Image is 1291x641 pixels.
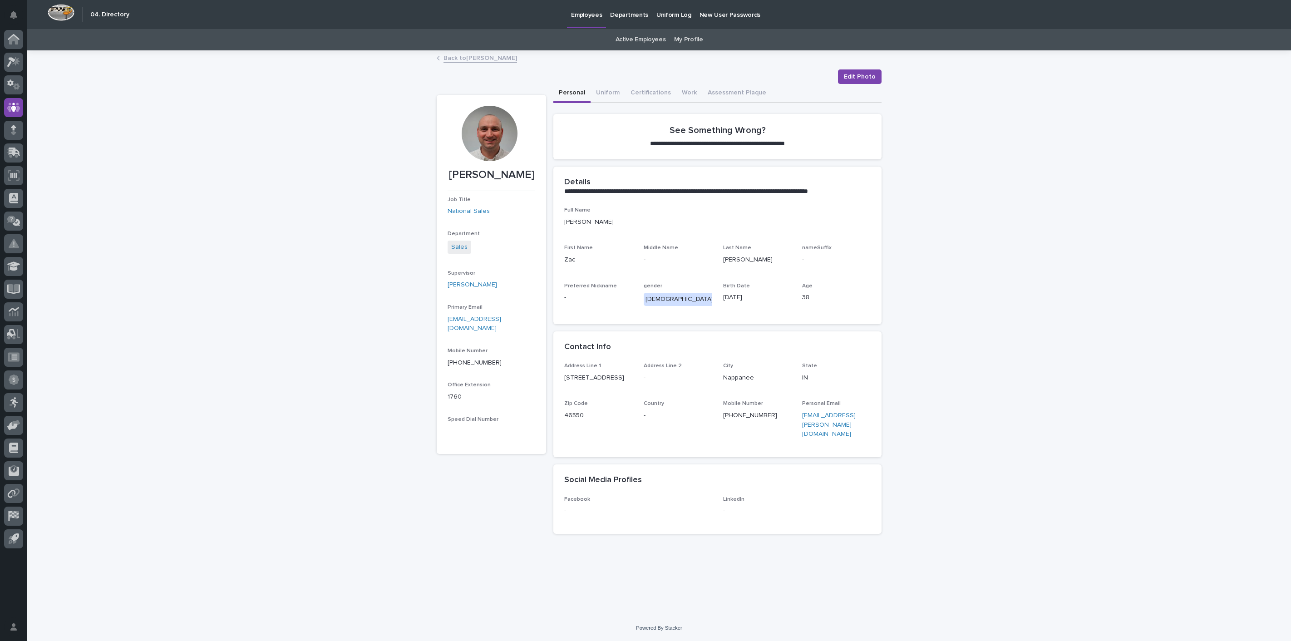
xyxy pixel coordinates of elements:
a: [EMAIL_ADDRESS][DOMAIN_NAME] [448,316,501,332]
a: Back to[PERSON_NAME] [443,52,517,63]
span: Preferred Nickname [564,283,617,289]
span: State [802,363,817,369]
span: Speed Dial Number [448,417,498,422]
h2: 04. Directory [90,11,129,19]
p: Zac [564,255,633,265]
h2: Details [564,178,591,187]
button: Notifications [4,5,23,25]
span: gender [644,283,662,289]
p: [PERSON_NAME] [564,217,871,227]
p: IN [802,373,871,383]
p: - [448,426,535,436]
span: Address Line 1 [564,363,601,369]
span: Country [644,401,664,406]
p: Nappanee [723,373,792,383]
span: Edit Photo [844,72,876,81]
span: LinkedIn [723,497,744,502]
h2: Contact Info [564,342,611,352]
a: [PERSON_NAME] [448,280,497,290]
button: Certifications [625,84,676,103]
span: nameSuffix [802,245,832,251]
img: Workspace Logo [48,4,74,21]
a: Powered By Stacker [636,625,682,631]
p: - [723,506,871,516]
a: Sales [451,242,468,252]
span: Department [448,231,480,237]
span: Supervisor [448,271,475,276]
p: [PERSON_NAME] [448,168,535,182]
p: 38 [802,293,871,302]
h2: Social Media Profiles [564,475,642,485]
span: Mobile Number [448,348,488,354]
span: Primary Email [448,305,483,310]
p: [DATE] [723,293,792,302]
button: Work [676,84,702,103]
div: Notifications [11,11,23,25]
p: - [644,373,712,383]
span: Personal Email [802,401,841,406]
a: National Sales [448,207,490,216]
a: Active Employees [616,29,666,50]
span: Address Line 2 [644,363,682,369]
p: - [802,255,871,265]
span: Zip Code [564,401,588,406]
span: Facebook [564,497,590,502]
button: Uniform [591,84,625,103]
button: Edit Photo [838,69,882,84]
span: Mobile Number [723,401,763,406]
p: 1760 [448,392,535,402]
p: - [564,293,633,302]
button: Assessment Plaque [702,84,772,103]
a: [PHONE_NUMBER] [448,360,502,366]
span: Job Title [448,197,471,202]
p: [PERSON_NAME] [723,255,792,265]
div: [DEMOGRAPHIC_DATA] [644,293,715,306]
span: Middle Name [644,245,678,251]
button: Personal [553,84,591,103]
a: My Profile [674,29,703,50]
h2: See Something Wrong? [670,125,766,136]
span: Age [802,283,813,289]
p: - [644,411,712,420]
span: Last Name [723,245,751,251]
p: 46550 [564,411,633,420]
span: First Name [564,245,593,251]
span: Full Name [564,207,591,213]
p: - [564,506,712,516]
span: Birth Date [723,283,750,289]
a: [EMAIL_ADDRESS][PERSON_NAME][DOMAIN_NAME] [802,412,856,438]
p: [STREET_ADDRESS] [564,373,633,383]
p: - [644,255,712,265]
span: City [723,363,733,369]
span: Office Extension [448,382,491,388]
a: [PHONE_NUMBER] [723,412,777,419]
